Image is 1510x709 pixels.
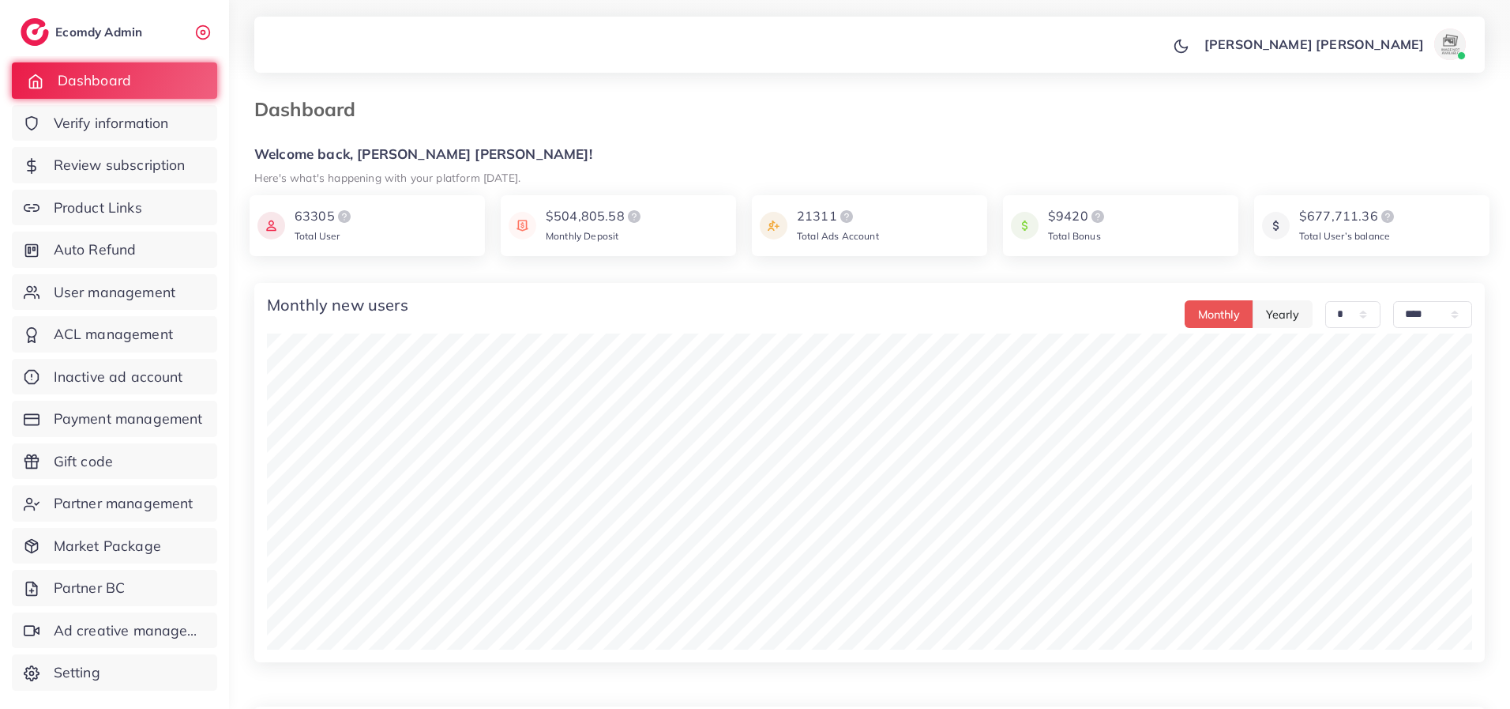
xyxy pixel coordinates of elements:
a: Payment management [12,401,217,437]
a: Verify information [12,105,217,141]
span: Inactive ad account [54,367,183,387]
span: Gift code [54,451,113,472]
span: Total Bonus [1048,230,1101,242]
a: Dashboard [12,62,217,99]
a: [PERSON_NAME] [PERSON_NAME]avatar [1196,28,1472,60]
a: ACL management [12,316,217,353]
a: logoEcomdy Admin [21,18,146,46]
p: [PERSON_NAME] [PERSON_NAME] [1204,35,1424,54]
img: logo [1378,207,1397,226]
img: logo [837,207,856,226]
div: 21311 [797,207,879,226]
a: Gift code [12,443,217,480]
small: Here's what's happening with your platform [DATE]. [254,171,520,184]
div: $9420 [1048,207,1107,226]
span: Verify information [54,113,169,134]
span: Total User’s balance [1299,230,1390,242]
a: User management [12,274,217,311]
span: Total User [295,230,340,242]
img: logo [335,207,354,226]
span: Market Package [54,536,161,556]
span: Auto Refund [54,239,137,260]
img: logo [1088,207,1107,226]
span: Total Ads Account [797,230,879,242]
img: logo [21,18,49,46]
a: Market Package [12,528,217,564]
a: Partner management [12,485,217,522]
span: Partner BC [54,578,126,598]
img: icon payment [509,207,536,244]
span: Ad creative management [54,620,205,641]
span: Product Links [54,198,142,218]
div: $504,805.58 [546,207,644,226]
span: Payment management [54,409,203,429]
img: icon payment [257,207,285,244]
img: logo [625,207,644,226]
span: Review subscription [54,155,186,175]
a: Review subscription [12,147,217,183]
h4: Monthly new users [267,296,408,315]
img: icon payment [1011,207,1039,244]
button: Yearly [1253,300,1313,328]
span: Monthly Deposit [546,230,618,242]
a: Auto Refund [12,232,217,268]
div: $677,711.36 [1299,207,1397,226]
h2: Ecomdy Admin [55,25,146,40]
span: User management [54,282,175,303]
button: Monthly [1185,300,1253,328]
img: icon payment [760,207,787,244]
span: Dashboard [58,70,131,91]
a: Inactive ad account [12,359,217,395]
a: Ad creative management [12,613,217,649]
a: Product Links [12,190,217,226]
span: Setting [54,662,100,683]
a: Partner BC [12,570,217,606]
span: ACL management [54,324,173,345]
span: Partner management [54,493,193,514]
img: icon payment [1262,207,1290,244]
div: 63305 [295,207,354,226]
h3: Dashboard [254,98,368,121]
img: avatar [1434,28,1466,60]
a: Setting [12,654,217,691]
h5: Welcome back, [PERSON_NAME] [PERSON_NAME]! [254,146,1485,163]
